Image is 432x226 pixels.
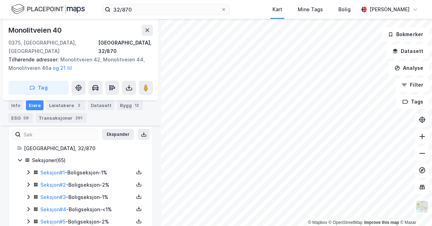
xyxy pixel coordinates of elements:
[8,25,63,36] div: Monolitveien 40
[397,95,429,109] button: Tags
[74,114,84,121] div: 291
[272,5,282,14] div: Kart
[22,114,30,121] div: 59
[396,78,429,92] button: Filter
[8,55,147,72] div: Monolitveien 42, Monolitveien 44, Monolitveien 46a
[40,169,65,175] a: Seksjon#1
[308,220,327,225] a: Mapbox
[102,129,134,140] button: Ekspander
[40,206,66,212] a: Seksjon#4
[40,193,134,201] div: - Boligseksjon - 1%
[36,113,87,123] div: Transaksjoner
[32,156,144,165] div: Seksjoner ( 65 )
[11,3,85,15] img: logo.f888ab2527a4732fd821a326f86c7f29.svg
[389,61,429,75] button: Analyse
[8,56,60,62] span: Tilhørende adresser:
[24,144,144,153] div: [GEOGRAPHIC_DATA], 32/870
[364,220,399,225] a: Improve this map
[370,5,410,14] div: [PERSON_NAME]
[46,100,85,110] div: Leietakere
[397,192,432,226] iframe: Chat Widget
[110,4,221,15] input: Søk på adresse, matrikkel, gårdeiere, leietakere eller personer
[98,39,153,55] div: [GEOGRAPHIC_DATA], 32/870
[40,194,66,200] a: Seksjon#3
[133,102,140,109] div: 12
[382,27,429,41] button: Bokmerker
[8,113,33,123] div: ESG
[338,5,351,14] div: Bolig
[397,192,432,226] div: Kontrollprogram for chat
[329,220,363,225] a: OpenStreetMap
[298,5,323,14] div: Mine Tags
[8,81,69,95] button: Tag
[117,100,143,110] div: Bygg
[75,102,82,109] div: 2
[40,168,134,177] div: - Boligseksjon - 1%
[8,100,23,110] div: Info
[40,205,134,214] div: - Boligseksjon - <1%
[40,182,66,188] a: Seksjon#2
[8,39,98,55] div: 0375, [GEOGRAPHIC_DATA], [GEOGRAPHIC_DATA]
[386,44,429,58] button: Datasett
[88,100,114,110] div: Datasett
[40,218,134,226] div: - Boligseksjon - 2%
[26,100,43,110] div: Eiere
[21,129,97,140] input: Søk
[40,181,134,189] div: - Boligseksjon - 2%
[40,219,66,225] a: Seksjon#5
